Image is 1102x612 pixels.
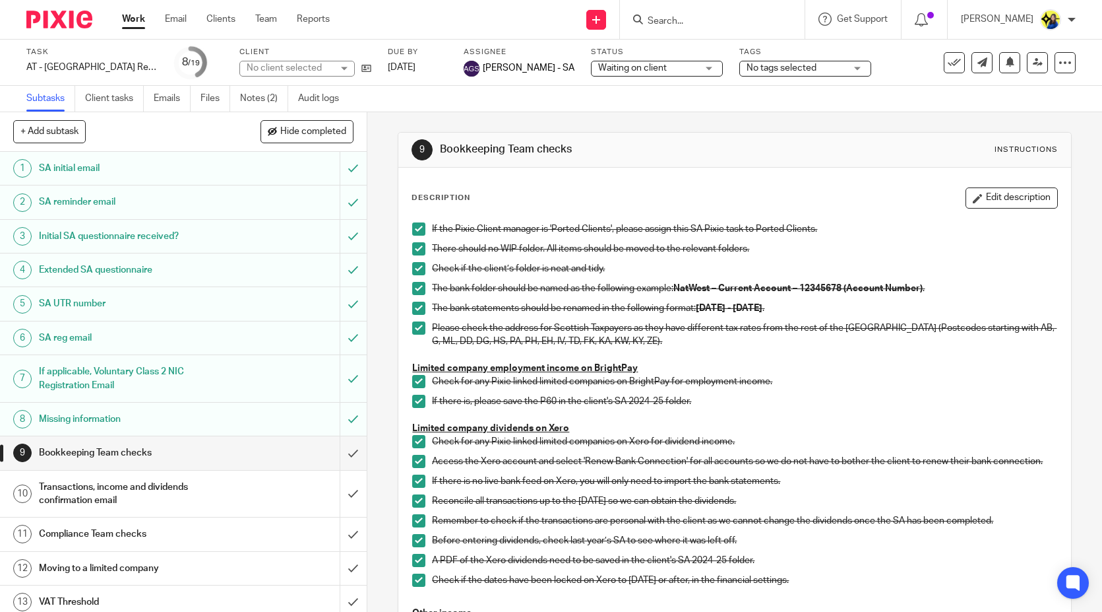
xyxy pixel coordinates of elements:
div: No client selected [247,61,332,75]
strong: NatWest – Current Account – 12345678 (Account Number) [673,284,923,293]
div: 5 [13,295,32,314]
p: [PERSON_NAME] [961,13,1033,26]
p: Check for any Pixie linked limited companies on Xero for dividend income. [432,435,1056,448]
div: 2 [13,193,32,212]
label: Task [26,47,158,57]
h1: VAT Threshold [39,592,231,612]
a: Notes (2) [240,86,288,112]
div: AT - [GEOGRAPHIC_DATA] Return - PE [DATE] [26,61,158,74]
p: Check for any Pixie linked limited companies on BrightPay for employment income. [432,375,1056,388]
h1: Extended SA questionnaire [39,260,231,280]
img: Bobo-Starbridge%201.jpg [1040,9,1061,30]
button: + Add subtask [13,120,86,143]
p: Access the Xero account and select 'Renew Bank Connection' for all accounts so we do not have to ... [432,455,1056,468]
h1: SA reminder email [39,192,231,212]
div: 12 [13,559,32,578]
div: 10 [13,485,32,503]
h1: Bookkeeping Team checks [39,443,231,463]
a: Files [200,86,230,112]
div: 7 [13,370,32,388]
div: Instructions [995,145,1058,155]
div: 6 [13,329,32,347]
div: 1 [13,159,32,178]
span: Hide completed [280,127,346,137]
div: 8 [182,55,200,70]
div: 3 [13,227,32,246]
div: AT - SA Return - PE 05-04-2025 [26,61,158,74]
div: 9 [412,139,433,160]
span: Get Support [837,15,888,24]
h1: Missing information [39,409,231,429]
label: Assignee [464,47,574,57]
p: Before entering dividends, check last year’s SA to see where it was left off. [432,534,1056,547]
u: Limited company employment income on BrightPay [412,364,638,373]
h1: SA initial email [39,158,231,178]
button: Edit description [965,187,1058,209]
label: Due by [388,47,447,57]
a: Emails [154,86,191,112]
p: The bank statements should be renamed in the following format: . [432,302,1056,315]
a: Audit logs [298,86,349,112]
h1: If applicable, Voluntary Class 2 NIC Registration Email [39,362,231,395]
p: The bank folder should be named as the following example: . [432,282,1056,295]
p: Check if the client’s folder is neat and tidy. [432,262,1056,275]
h1: Bookkeeping Team checks [440,143,763,156]
h1: Transactions, income and dividends confirmation email [39,477,231,511]
span: [PERSON_NAME] - SA [483,61,574,75]
div: 8 [13,410,32,428]
a: Reports [297,13,330,26]
div: 9 [13,444,32,462]
div: 11 [13,525,32,543]
label: Client [239,47,371,57]
label: Tags [739,47,871,57]
p: Reconcile all transactions up to the [DATE] so we can obtain the dividends. [432,494,1056,508]
a: Clients [206,13,235,26]
span: Waiting on client [598,63,667,73]
a: Team [255,13,277,26]
button: Hide completed [260,120,353,143]
p: A PDF of the Xero dividends need to be saved in the client's SA 2024-25 folder. [432,554,1056,567]
u: Limited company dividends on Xero [412,424,569,433]
div: 4 [13,261,32,279]
div: 13 [13,593,32,611]
p: Check if the dates have been locked on Xero to [DATE] or after, in the financial settings. [432,574,1056,587]
input: Search [646,16,765,28]
a: Subtasks [26,86,75,112]
img: svg%3E [464,61,479,77]
h1: Initial SA questionnaire received? [39,226,231,246]
p: There should no WIP folder. All items should be moved to the relevant folders. [432,242,1056,255]
h1: Moving to a limited company [39,559,231,578]
label: Status [591,47,723,57]
h1: Compliance Team checks [39,524,231,544]
a: Client tasks [85,86,144,112]
h1: SA reg email [39,328,231,348]
span: [DATE] [388,63,415,72]
p: Remember to check if the transactions are personal with the client as we cannot change the divide... [432,514,1056,527]
p: If there is, please save the P60 in the client's SA 2024-25 folder. [432,395,1056,408]
h1: SA UTR number [39,294,231,314]
p: Please check the address for Scottish Taxpayers as they have different tax rates from the rest of... [432,322,1056,349]
a: Email [165,13,187,26]
span: No tags selected [747,63,816,73]
strong: [DATE] - [DATE] [696,304,762,313]
img: Pixie [26,11,92,28]
small: /19 [188,59,200,67]
p: Description [412,193,470,203]
a: Work [122,13,145,26]
p: If there is no live bank feed on Xero, you will only need to import the bank statements. [432,475,1056,488]
p: If the Pixie Client manager is 'Ported Clients', please assign this SA Pixie task to Ported Clients. [432,222,1056,236]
